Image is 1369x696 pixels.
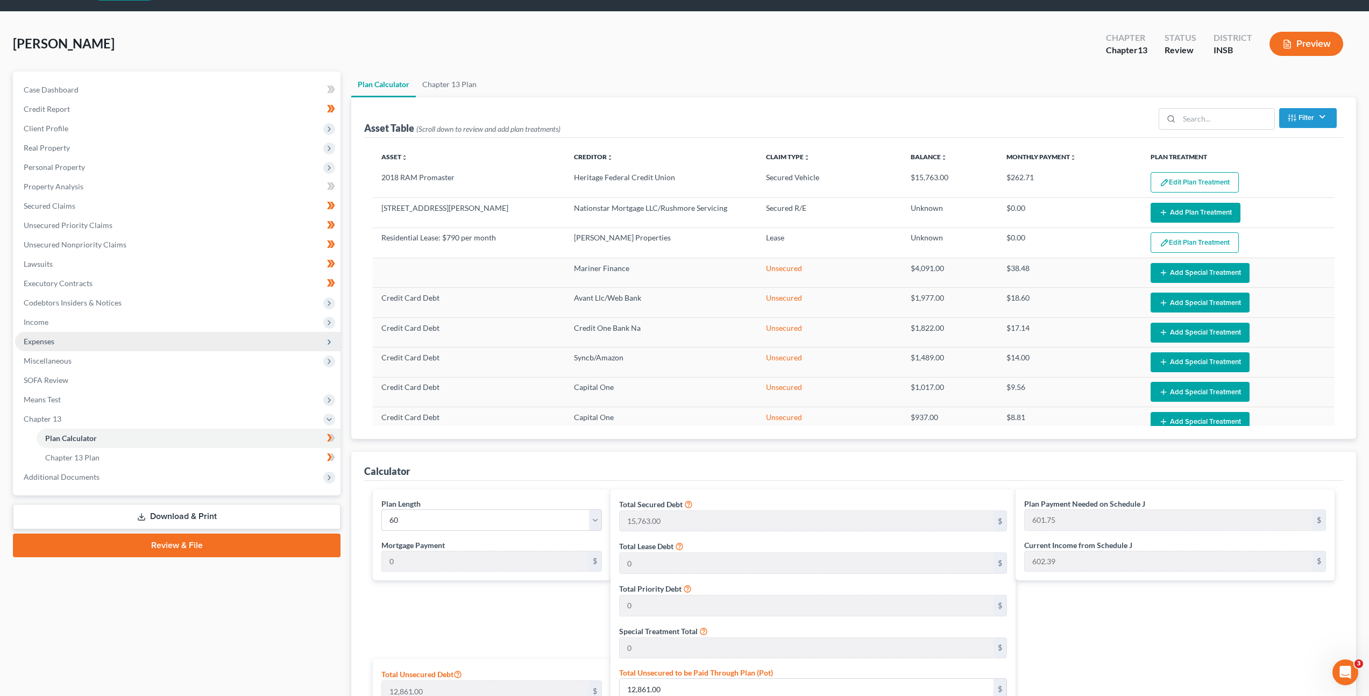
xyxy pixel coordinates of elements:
a: Property Analysis [15,177,341,196]
td: $0.00 [998,198,1142,228]
td: [STREET_ADDRESS][PERSON_NAME] [373,198,565,228]
span: Real Property [24,143,70,152]
span: Client Profile [24,124,68,133]
td: $14.00 [998,347,1142,377]
div: Chapter [1106,44,1147,56]
td: Unsecured [757,288,902,317]
td: [PERSON_NAME] Properties [565,228,758,258]
button: Add Special Treatment [1151,323,1250,343]
label: Total Priority Debt [619,583,682,594]
td: $4,091.00 [902,258,998,288]
span: Credit Report [24,104,70,113]
label: Current Income from Schedule J [1024,539,1132,551]
a: Assetunfold_more [381,153,408,161]
div: $ [994,511,1006,531]
td: Residential Lease: $790 per month [373,228,565,258]
button: Edit Plan Treatment [1151,172,1239,193]
input: 0.00 [1025,551,1313,572]
a: Plan Calculator [351,72,416,97]
td: Credit Card Debt [373,407,565,437]
td: $0.00 [998,228,1142,258]
label: Plan Length [381,498,421,509]
input: 0.00 [620,638,994,658]
a: Download & Print [13,504,341,529]
td: Credit One Bank Na [565,317,758,347]
td: $937.00 [902,407,998,437]
img: edit-pencil-c1479a1de80d8dea1e2430c2f745a3c6a07e9d7aa2eeffe225670001d78357a8.svg [1160,178,1169,187]
td: Secured R/E [757,198,902,228]
span: Additional Documents [24,472,100,481]
td: Credit Card Debt [373,347,565,377]
div: Review [1165,44,1196,56]
div: $ [994,638,1006,658]
td: Heritage Federal Credit Union [565,168,758,198]
div: $ [994,553,1006,573]
a: Unsecured Nonpriority Claims [15,235,341,254]
label: Total Unsecured Debt [381,667,462,680]
td: Unknown [902,228,998,258]
a: Credit Report [15,100,341,119]
iframe: Intercom live chat [1332,659,1358,685]
button: Add Special Treatment [1151,263,1250,283]
a: Plan Calculator [37,429,341,448]
td: $38.48 [998,258,1142,288]
a: Creditorunfold_more [574,153,613,161]
span: Chapter 13 [24,414,61,423]
div: Calculator [364,465,410,478]
div: $ [1313,551,1325,572]
input: 0.00 [620,553,994,573]
a: Claim Typeunfold_more [766,153,810,161]
a: Chapter 13 Plan [37,448,341,467]
img: edit-pencil-c1479a1de80d8dea1e2430c2f745a3c6a07e9d7aa2eeffe225670001d78357a8.svg [1160,238,1169,247]
span: Lawsuits [24,259,53,268]
label: Mortgage Payment [381,539,445,551]
a: Chapter 13 Plan [416,72,483,97]
span: Income [24,317,48,326]
div: $ [994,595,1006,616]
i: unfold_more [607,154,613,161]
i: unfold_more [804,154,810,161]
button: Add Special Treatment [1151,412,1250,432]
td: Mariner Finance [565,258,758,288]
span: Property Analysis [24,182,83,191]
a: SOFA Review [15,371,341,390]
a: Balanceunfold_more [911,153,947,161]
span: Expenses [24,337,54,346]
div: Status [1165,32,1196,44]
a: Monthly Paymentunfold_more [1006,153,1076,161]
label: Total Lease Debt [619,541,673,552]
td: $1,822.00 [902,317,998,347]
label: Total Secured Debt [619,499,683,510]
div: District [1214,32,1252,44]
td: Lease [757,228,902,258]
span: Miscellaneous [24,356,72,365]
button: Preview [1269,32,1343,56]
button: Edit Plan Treatment [1151,232,1239,253]
div: $ [588,551,601,572]
a: Unsecured Priority Claims [15,216,341,235]
td: $18.60 [998,288,1142,317]
a: Lawsuits [15,254,341,274]
a: Executory Contracts [15,274,341,293]
td: Credit Card Debt [373,377,565,407]
td: Credit Card Debt [373,317,565,347]
span: (Scroll down to review and add plan treatments) [416,124,561,133]
button: Add Plan Treatment [1151,203,1240,223]
td: Nationstar Mortgage LLC/Rushmore Servicing [565,198,758,228]
span: SOFA Review [24,375,68,385]
td: Avant Llc/Web Bank [565,288,758,317]
td: $15,763.00 [902,168,998,198]
span: Codebtors Insiders & Notices [24,298,122,307]
td: Credit Card Debt [373,288,565,317]
div: $ [1313,510,1325,530]
span: Means Test [24,395,61,404]
td: $8.81 [998,407,1142,437]
td: Unsecured [757,347,902,377]
span: [PERSON_NAME] [13,35,115,51]
th: Plan Treatment [1142,146,1335,168]
span: Unsecured Priority Claims [24,221,112,230]
i: unfold_more [941,154,947,161]
td: Capital One [565,407,758,437]
input: 0.00 [620,595,994,616]
td: $17.14 [998,317,1142,347]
